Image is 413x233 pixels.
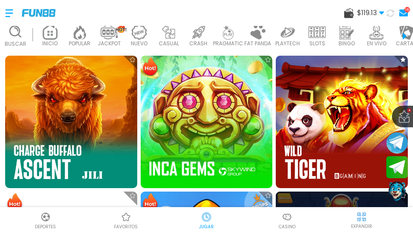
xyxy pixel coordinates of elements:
[35,224,56,230] p: Deportes
[219,25,237,40] img: pragmatic_light.webp
[407,108,411,113] span: 4
[275,40,300,47] p: PLAYTECH
[166,211,247,230] a: Casino JugarCasino JugarJUGAR
[40,212,51,222] img: Deportes
[356,211,367,222] img: hide
[160,25,177,40] img: casual_light.webp
[309,40,325,47] p: SLOTS
[5,211,86,230] a: DeportesDeportesDeportes
[213,40,243,47] p: PRAGMATIC
[282,212,292,222] img: Casino
[386,156,408,179] button: Join telegram
[141,56,273,188] img: Inca Gems
[404,7,410,13] div: 16
[247,211,327,230] a: CasinoCasinoCasino
[114,224,138,230] p: favoritos
[351,223,372,230] p: EXPANDIR
[142,57,159,77] img: Hot
[386,180,408,203] button: Contact customer service
[86,211,166,230] a: Casino FavoritosCasino Favoritosfavoritos
[5,40,26,48] p: Buscar
[386,132,408,154] button: Join telegram channel
[159,40,179,47] p: CASUAL
[71,25,88,40] img: popular_light.webp
[42,40,58,47] p: INICIO
[279,25,296,40] img: playtech_light.webp
[189,40,207,47] p: CRASH
[308,25,326,40] img: slots_light.webp
[131,40,148,47] p: NUEVO
[276,56,408,188] img: Wild Tiger
[130,25,148,40] img: new_light.webp
[69,40,90,47] p: POPULAR
[368,25,385,40] img: live_light.webp
[22,9,55,16] img: Company Logo
[121,212,131,222] img: Casino Favoritos
[98,40,121,47] p: JACKPOT
[397,7,408,19] a: 16
[199,224,214,230] p: JUGAR
[338,25,355,40] img: bingo_light.webp
[142,192,159,213] img: Hot
[101,25,118,40] img: jackpot_light.webp
[5,56,137,188] img: Charge Buffalo Ascent
[6,192,23,213] img: Hot
[339,40,355,47] p: BINGO
[357,8,384,18] span: $ 119.13
[279,224,296,230] p: Casino
[190,25,207,40] img: crash_light.webp
[41,25,59,40] img: home_light.webp
[367,40,386,47] p: EN VIVO
[244,40,271,47] p: FAT PANDA
[249,25,266,40] img: fat_panda_light.webp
